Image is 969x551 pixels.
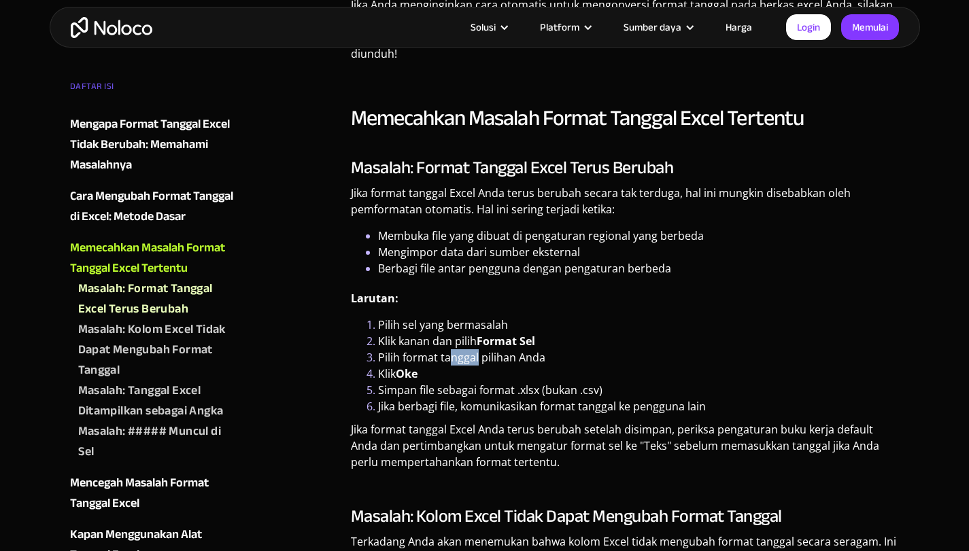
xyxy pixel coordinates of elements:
font: Memulai [852,18,888,37]
font: Platform [540,18,579,37]
a: Harga [709,18,769,36]
font: Mencegah Masalah Format Tanggal Excel [70,472,209,514]
a: Masalah: Tanggal Excel Ditampilkan sebagai Angka [78,380,235,421]
a: Cara Mengubah Format Tanggal di Excel: Metode Dasar [70,186,235,227]
font: Oke [396,366,418,381]
font: Login [797,18,820,37]
font: Sumber daya [624,18,681,37]
font: Simpan file sebagai format .xlsx (bukan .csv) [378,383,602,397]
font: Masalah: ##### Muncul di Sel [78,420,222,463]
font: Jika berbagi file, komunikasikan format tanggal ke pengguna lain [378,399,706,414]
font: Mengapa Format Tanggal Excel Tidak Berubah: Memahami Masalahnya [70,113,230,176]
font: Masalah: Tanggal Excel Ditampilkan sebagai Angka [78,379,224,422]
font: Masalah: Format Tanggal Excel Terus Berubah [351,151,674,184]
a: Masalah: Kolom Excel Tidak Dapat Mengubah Format Tanggal [78,319,235,380]
a: Mencegah Masalah Format Tanggal Excel [70,473,235,514]
font: Memecahkan Masalah Format Tanggal Excel Tertentu [70,236,225,279]
font: Pilih sel yang bermasalah [378,317,508,332]
font: Jika format tanggal Excel Anda terus berubah secara tak terduga, hal ini mungkin disebabkan oleh ... [351,185,851,217]
a: rumah [71,17,152,38]
font: Klik [378,366,396,381]
a: Masalah: ##### Muncul di Sel [78,421,235,462]
font: Membuka file yang dibuat di pengaturan regional yang berbeda [378,228,704,243]
font: Pilih format tanggal pilihan Anda [378,350,545,365]
font: Solusi [471,18,496,37]
font: Mengimpor data dari sumber eksternal [378,245,580,260]
font: Format Sel [477,334,535,349]
div: Sumber daya [607,18,709,36]
div: Solusi [454,18,523,36]
font: Memecahkan Masalah Format Tanggal Excel Tertentu [351,98,804,139]
font: Berbagi file antar pengguna dengan pengaturan berbeda [378,261,671,276]
font: Cara Mengubah Format Tanggal di Excel: Metode Dasar [70,185,233,228]
font: DAFTAR ISI [70,78,114,94]
font: Klik kanan dan pilih [378,334,477,349]
a: Mengapa Format Tanggal Excel Tidak Berubah: Memahami Masalahnya [70,114,235,175]
font: Jika format tanggal Excel Anda terus berubah setelah disimpan, periksa pengaturan buku kerja defa... [351,422,879,469]
a: Masalah: Format Tanggal Excel Terus Berubah [78,279,235,319]
a: Login [786,14,831,40]
a: Memulai [841,14,899,40]
font: Larutan: [351,291,398,306]
font: Harga [726,18,752,37]
font: Masalah: Format Tanggal Excel Terus Berubah [78,277,213,320]
font: Masalah: Kolom Excel Tidak Dapat Mengubah Format Tanggal [78,318,226,381]
div: Platform [523,18,607,36]
a: Memecahkan Masalah Format Tanggal Excel Tertentu [70,238,235,279]
font: Masalah: Kolom Excel Tidak Dapat Mengubah Format Tanggal [351,499,782,533]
